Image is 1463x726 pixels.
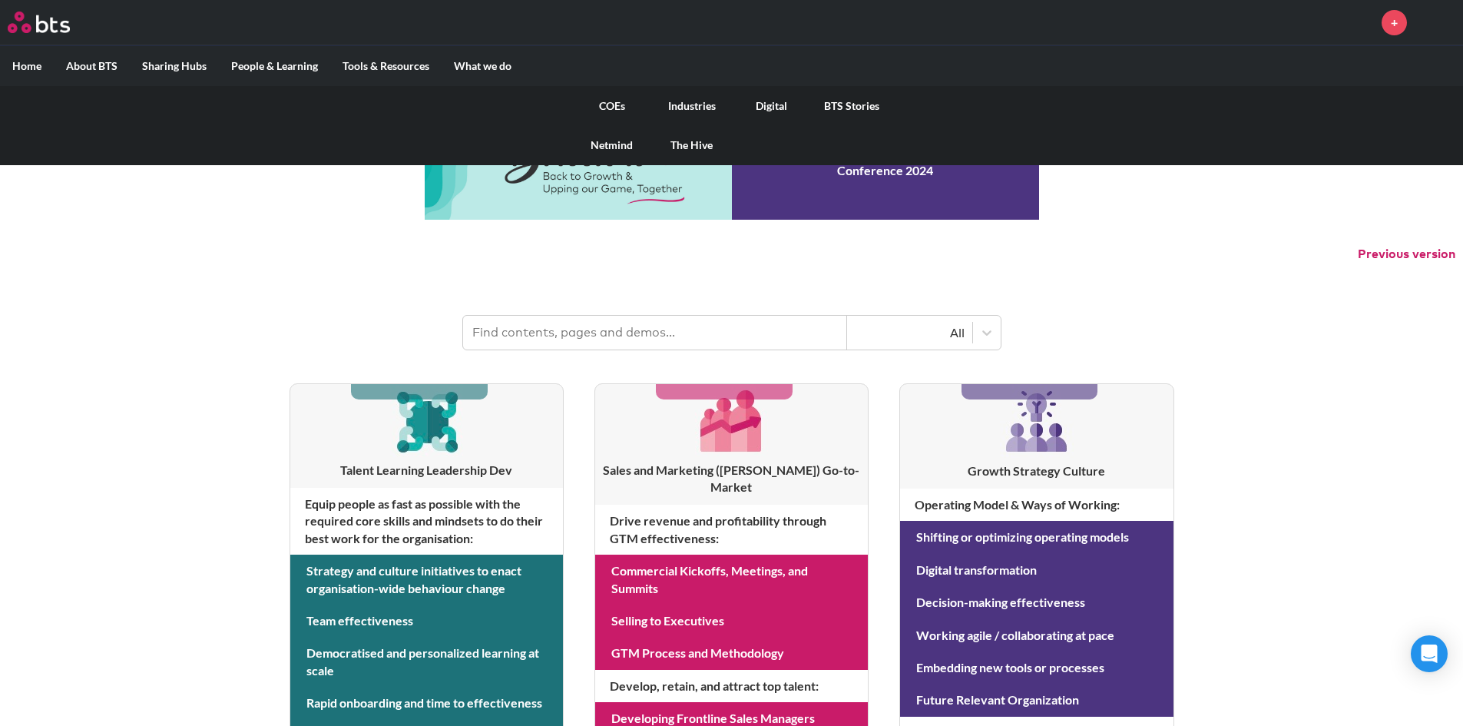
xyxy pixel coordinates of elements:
[390,384,463,457] img: [object Object]
[463,316,847,350] input: Find contents, pages and demos...
[219,46,330,86] label: People & Learning
[1000,384,1074,458] img: [object Object]
[330,46,442,86] label: Tools & Resources
[595,462,868,496] h3: Sales and Marketing ([PERSON_NAME]) Go-to-Market
[855,324,965,341] div: All
[900,489,1173,521] h4: Operating Model & Ways of Working :
[1418,4,1455,41] a: Profile
[1411,635,1448,672] div: Open Intercom Messenger
[595,670,868,702] h4: Develop, retain, and attract top talent :
[1358,246,1455,263] button: Previous version
[1418,4,1455,41] img: Vaia Gounis
[1382,10,1407,35] a: +
[130,46,219,86] label: Sharing Hubs
[8,12,98,33] a: Go home
[695,384,768,457] img: [object Object]
[900,462,1173,479] h3: Growth Strategy Culture
[290,488,563,555] h4: Equip people as fast as possible with the required core skills and mindsets to do their best work...
[442,46,524,86] label: What we do
[54,46,130,86] label: About BTS
[8,12,70,33] img: BTS Logo
[595,505,868,555] h4: Drive revenue and profitability through GTM effectiveness :
[290,462,563,479] h3: Talent Learning Leadership Dev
